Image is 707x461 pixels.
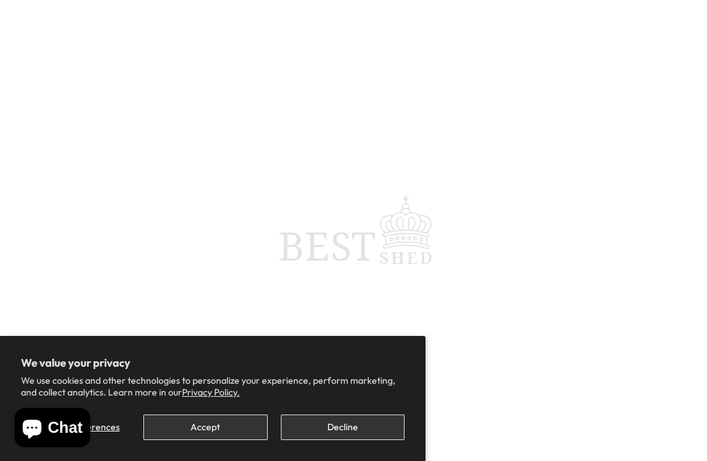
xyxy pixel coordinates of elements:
[21,375,405,398] p: We use cookies and other technologies to personalize your experience, perform marketing, and coll...
[281,415,405,440] button: Decline
[182,386,240,398] a: Privacy Policy.
[10,408,94,451] inbox-online-store-chat: Shopify online store chat
[143,415,267,440] button: Accept
[21,357,405,369] h2: We value your privacy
